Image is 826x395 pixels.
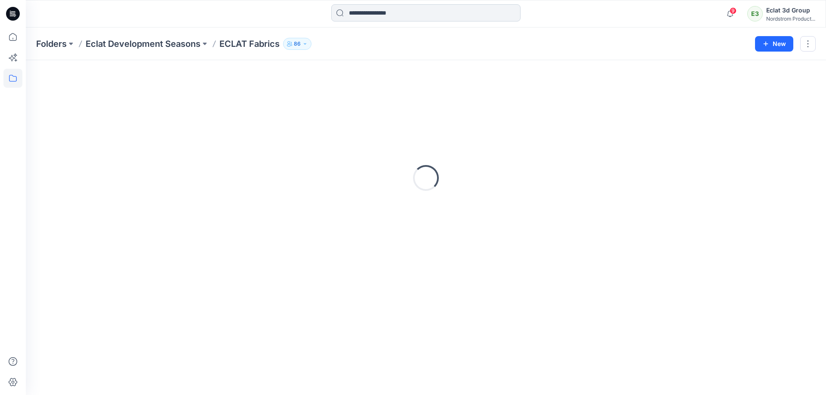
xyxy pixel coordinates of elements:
[766,5,815,15] div: Eclat 3d Group
[294,39,301,49] p: 86
[36,38,67,50] a: Folders
[747,6,763,21] div: E3
[730,7,737,14] span: 9
[766,15,815,22] div: Nordstrom Product...
[219,38,280,50] p: ECLAT Fabrics
[755,36,793,52] button: New
[86,38,200,50] a: Eclat Development Seasons
[283,38,311,50] button: 86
